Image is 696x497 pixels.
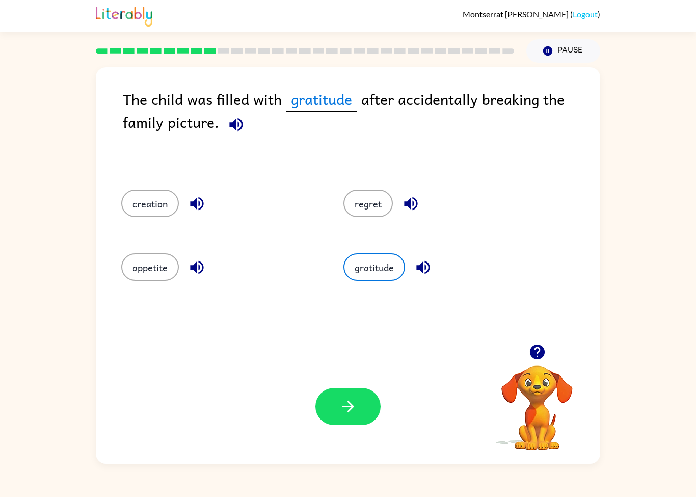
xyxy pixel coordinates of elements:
span: Montserrat [PERSON_NAME] [463,9,570,19]
button: regret [343,190,393,217]
a: Logout [573,9,598,19]
div: The child was filled with after accidentally breaking the family picture. [123,88,600,169]
div: ( ) [463,9,600,19]
video: Your browser must support playing .mp4 files to use Literably. Please try using another browser. [486,350,588,452]
button: appetite [121,253,179,281]
button: gratitude [343,253,405,281]
span: gratitude [286,88,357,112]
img: Literably [96,4,152,27]
button: Pause [526,39,600,63]
button: creation [121,190,179,217]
